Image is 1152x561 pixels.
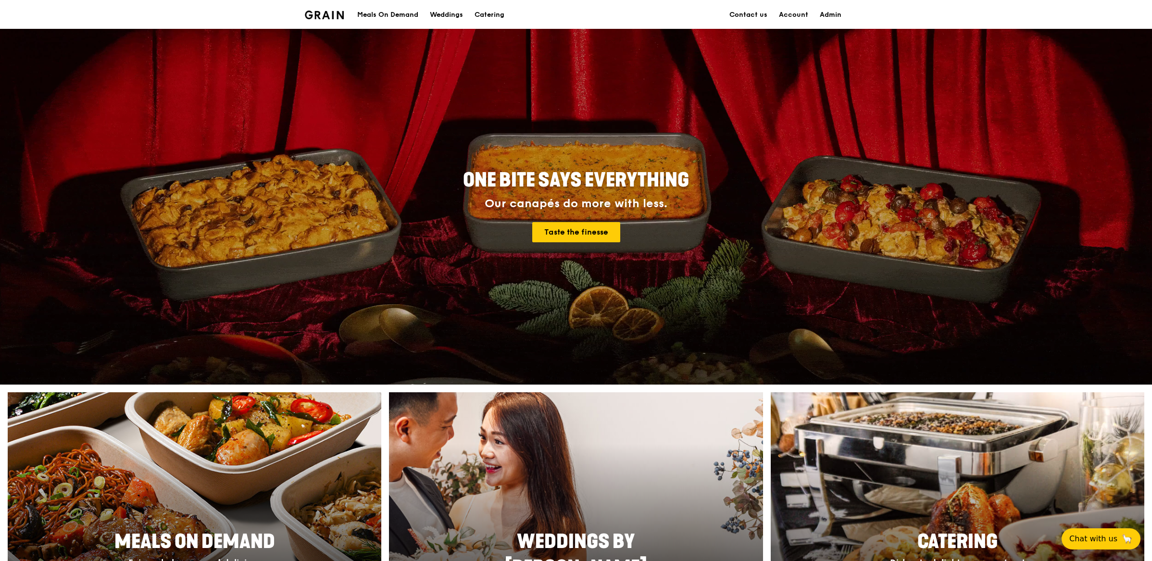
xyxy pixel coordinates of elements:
[773,0,814,29] a: Account
[475,0,504,29] div: Catering
[724,0,773,29] a: Contact us
[357,0,418,29] div: Meals On Demand
[1121,533,1133,545] span: 🦙
[469,0,510,29] a: Catering
[1069,533,1117,545] span: Chat with us
[532,222,620,242] a: Taste the finesse
[305,11,344,19] img: Grain
[403,197,749,211] div: Our canapés do more with less.
[917,530,998,553] span: Catering
[114,530,275,553] span: Meals On Demand
[1062,528,1140,549] button: Chat with us🦙
[463,169,689,192] span: ONE BITE SAYS EVERYTHING
[814,0,847,29] a: Admin
[430,0,463,29] div: Weddings
[424,0,469,29] a: Weddings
